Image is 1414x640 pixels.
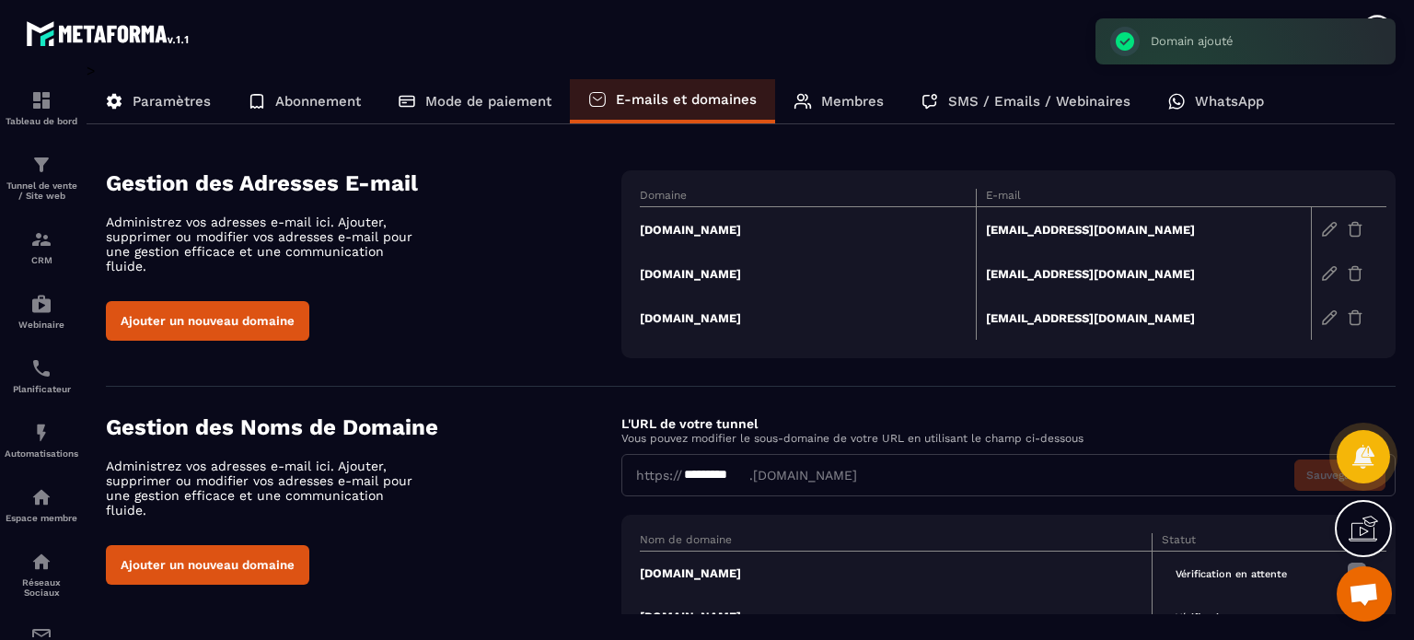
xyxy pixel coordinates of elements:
p: WhatsApp [1195,93,1264,110]
img: edit-gr.78e3acdd.svg [1321,221,1338,238]
p: Tunnel de vente / Site web [5,180,78,201]
a: automationsautomationsWebinaire [5,279,78,343]
img: formation [30,228,52,250]
span: Vérification en attente [1162,564,1301,585]
p: Webinaire [5,320,78,330]
button: Ajouter un nouveau domaine [106,545,309,585]
p: Administrez vos adresses e-mail ici. Ajouter, supprimer ou modifier vos adresses e-mail pour une ... [106,215,428,273]
p: CRM [5,255,78,265]
td: [EMAIL_ADDRESS][DOMAIN_NAME] [976,207,1312,252]
img: trash-gr.2c9399ab.svg [1347,309,1363,326]
a: automationsautomationsAutomatisations [5,408,78,472]
img: edit-gr.78e3acdd.svg [1321,309,1338,326]
img: automations [30,293,52,315]
p: Tableau de bord [5,116,78,126]
img: automations [30,486,52,508]
th: Domaine [640,189,976,207]
a: social-networksocial-networkRéseaux Sociaux [5,537,78,611]
h4: Gestion des Noms de Domaine [106,414,621,440]
p: SMS / Emails / Webinaires [948,93,1130,110]
img: formation [30,89,52,111]
td: [DOMAIN_NAME] [640,595,1153,638]
img: trash-gr.2c9399ab.svg [1347,221,1363,238]
img: trash-gr.2c9399ab.svg [1347,265,1363,282]
td: [DOMAIN_NAME] [640,207,976,252]
button: Ajouter un nouveau domaine [106,301,309,341]
p: Espace membre [5,513,78,523]
img: formation [30,154,52,176]
p: E-mails et domaines [616,91,757,108]
a: automationsautomationsEspace membre [5,472,78,537]
a: schedulerschedulerPlanificateur [5,343,78,408]
td: [EMAIL_ADDRESS][DOMAIN_NAME] [976,296,1312,340]
p: Automatisations [5,448,78,459]
p: Mode de paiement [425,93,551,110]
th: Statut [1153,533,1337,552]
th: E-mail [976,189,1312,207]
p: Vous pouvez modifier le sous-domaine de votre URL en utilisant le champ ci-dessous [621,432,1396,445]
p: Paramètres [133,93,211,110]
th: Nom de domaine [640,533,1153,552]
p: Réseaux Sociaux [5,577,78,598]
span: Vérification en attente [1162,607,1301,628]
td: [DOMAIN_NAME] [640,552,1153,596]
img: edit-gr.78e3acdd.svg [1321,265,1338,282]
p: Membres [821,93,884,110]
img: social-network [30,551,52,573]
td: [EMAIL_ADDRESS][DOMAIN_NAME] [976,251,1312,296]
a: formationformationTunnel de vente / Site web [5,140,78,215]
img: automations [30,422,52,444]
p: Administrez vos adresses e-mail ici. Ajouter, supprimer ou modifier vos adresses e-mail pour une ... [106,459,428,518]
p: Planificateur [5,384,78,394]
a: Ouvrir le chat [1337,566,1392,622]
h4: Gestion des Adresses E-mail [106,170,621,196]
a: formationformationTableau de bord [5,76,78,140]
img: logo [26,17,191,50]
img: scheduler [30,357,52,379]
p: Abonnement [275,93,361,110]
img: more [1346,561,1368,583]
a: formationformationCRM [5,215,78,279]
td: [DOMAIN_NAME] [640,296,976,340]
td: [DOMAIN_NAME] [640,251,976,296]
label: L'URL de votre tunnel [621,416,758,431]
